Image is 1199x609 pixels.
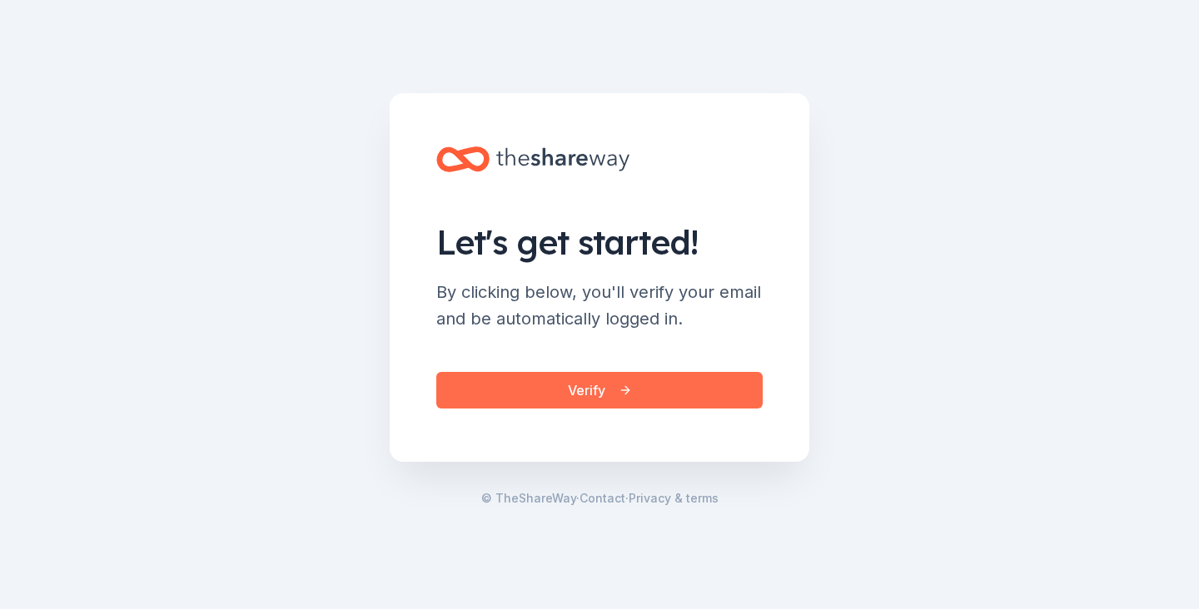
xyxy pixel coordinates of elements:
button: Verify [436,372,763,408]
a: Privacy & terms [629,488,719,508]
h1: Let's get started! [436,219,763,265]
a: Contact [580,488,625,508]
span: © TheShareWay [481,491,576,505]
div: By clicking below, you'll verify your email and be automatically logged in. [436,279,763,332]
span: · · [481,488,719,508]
